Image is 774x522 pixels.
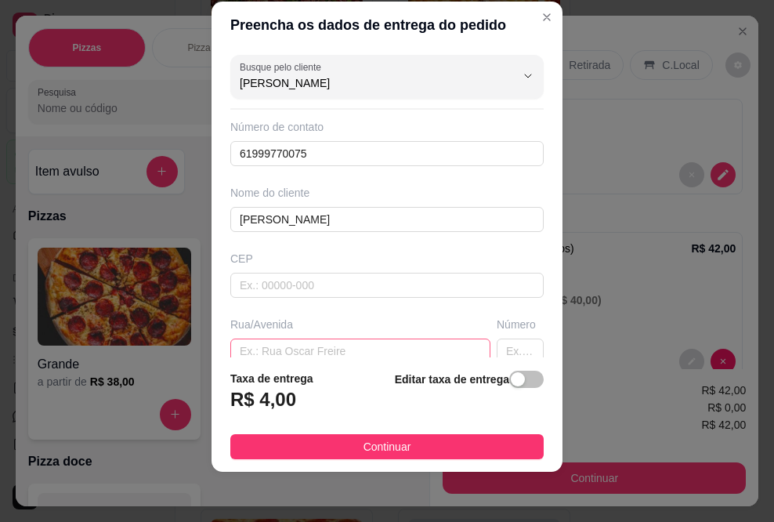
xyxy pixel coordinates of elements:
button: Continuar [230,434,544,459]
div: CEP [230,251,544,266]
strong: Editar taxa de entrega [395,373,509,386]
input: Ex.: 44 [497,339,544,364]
div: Número de contato [230,119,544,135]
input: Ex.: 00000-000 [230,273,544,298]
label: Busque pelo cliente [240,60,327,74]
strong: Taxa de entrega [230,372,313,385]
span: Continuar [363,438,411,455]
header: Preencha os dados de entrega do pedido [212,2,562,49]
div: Rua/Avenida [230,317,490,332]
div: Número [497,317,544,332]
button: Close [534,5,559,30]
div: Nome do cliente [230,185,544,201]
input: Ex.: João da Silva [230,207,544,232]
input: Ex.: Rua Oscar Freire [230,339,490,364]
input: Busque pelo cliente [240,75,490,91]
h3: R$ 4,00 [230,387,296,412]
input: Ex.: (11) 9 8888-9999 [230,141,544,166]
button: Show suggestions [515,63,541,89]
